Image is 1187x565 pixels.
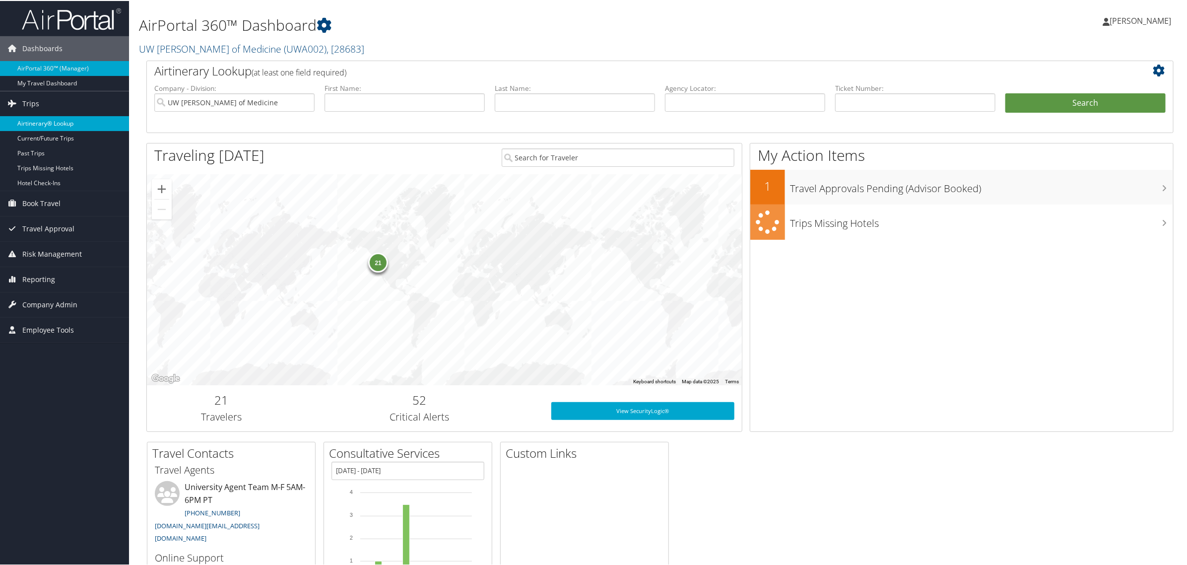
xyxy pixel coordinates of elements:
[22,6,121,30] img: airportal-logo.png
[506,444,668,461] h2: Custom Links
[790,176,1173,195] h3: Travel Approvals Pending (Advisor Booked)
[790,211,1173,229] h3: Trips Missing Hotels
[682,378,719,383] span: Map data ©2025
[152,199,172,218] button: Zoom out
[750,177,785,194] h2: 1
[155,462,308,476] h3: Travel Agents
[139,14,834,35] h1: AirPortal 360™ Dashboard
[350,557,353,563] tspan: 1
[835,82,995,92] label: Ticket Number:
[22,190,61,215] span: Book Travel
[154,409,288,423] h3: Travelers
[725,378,739,383] a: Terms
[750,204,1173,239] a: Trips Missing Hotels
[185,507,240,516] a: [PHONE_NUMBER]
[152,178,172,198] button: Zoom in
[329,444,492,461] h2: Consultative Services
[22,35,63,60] span: Dashboards
[495,82,655,92] label: Last Name:
[22,317,74,342] span: Employee Tools
[665,82,825,92] label: Agency Locator:
[22,266,55,291] span: Reporting
[152,444,315,461] h2: Travel Contacts
[154,391,288,408] h2: 21
[1103,5,1181,35] a: [PERSON_NAME]
[350,534,353,540] tspan: 2
[252,66,346,77] span: (at least one field required)
[368,252,388,272] div: 21
[155,550,308,564] h3: Online Support
[154,62,1080,78] h2: Airtinerary Lookup
[154,144,264,165] h1: Traveling [DATE]
[139,41,364,55] a: UW [PERSON_NAME] of Medicine
[502,147,735,166] input: Search for Traveler
[22,241,82,266] span: Risk Management
[22,215,74,240] span: Travel Approval
[22,90,39,115] span: Trips
[155,520,260,542] a: [DOMAIN_NAME][EMAIL_ADDRESS][DOMAIN_NAME]
[633,377,676,384] button: Keyboard shortcuts
[1005,92,1166,112] button: Search
[303,409,536,423] h3: Critical Alerts
[350,511,353,517] tspan: 3
[327,41,364,55] span: , [ 28683 ]
[149,371,182,384] img: Google
[551,401,735,419] a: View SecurityLogic®
[750,169,1173,204] a: 1Travel Approvals Pending (Advisor Booked)
[150,480,313,546] li: University Agent Team M-F 5AM-6PM PT
[154,82,315,92] label: Company - Division:
[149,371,182,384] a: Open this area in Google Maps (opens a new window)
[350,488,353,494] tspan: 4
[284,41,327,55] span: ( UWA002 )
[22,291,77,316] span: Company Admin
[303,391,536,408] h2: 52
[1110,14,1171,25] span: [PERSON_NAME]
[325,82,485,92] label: First Name:
[750,144,1173,165] h1: My Action Items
